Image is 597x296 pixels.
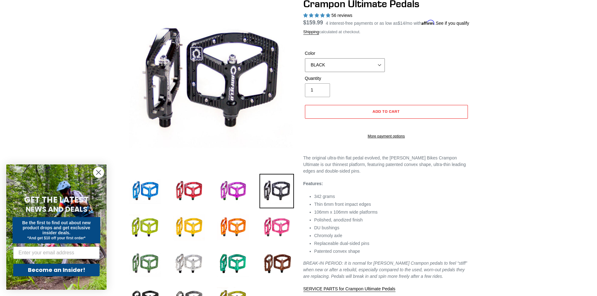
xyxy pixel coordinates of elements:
img: Load image into Gallery viewer, Crampon Ultimate Pedals [259,247,294,281]
a: More payment options [305,133,468,139]
img: Load image into Gallery viewer, Crampon Ultimate Pedals [172,210,206,245]
span: $14 [398,21,405,26]
label: Color [305,50,385,57]
img: Load image into Gallery viewer, Crampon Ultimate Pedals [216,247,250,281]
span: *And get $10 off your first order* [27,236,85,240]
a: SERVICE PARTS for Crampon Ultimate Pedals [303,286,395,292]
li: 106mm x 106mm wide platforms [314,209,469,216]
p: 4 interest-free payments or as low as /mo with . [326,18,469,27]
img: Load image into Gallery viewer, Crampon Ultimate Pedals [216,210,250,245]
span: Add to cart [373,109,400,114]
span: 4.95 stars [303,13,332,18]
button: Add to cart [305,105,468,119]
img: Load image into Gallery viewer, Crampon Ultimate Pedals [128,247,162,281]
button: Close dialog [93,167,104,178]
span: Patented convex shape [314,249,360,254]
div: calculated at checkout. [303,29,469,35]
li: Chromoly axle [314,232,469,239]
img: Load image into Gallery viewer, Crampon Ultimate Pedals [216,174,250,208]
span: Affirm [422,20,435,25]
span: NEWS AND DEALS [26,204,87,214]
img: Load image into Gallery viewer, Crampon Ultimate Pedals [128,210,162,245]
img: Load image into Gallery viewer, Crampon Ultimate Pedals [259,210,294,245]
span: 56 reviews [331,13,352,18]
a: See if you qualify - Learn more about Affirm Financing (opens in modal) [436,21,469,26]
img: Load image into Gallery viewer, Crampon Ultimate Pedals [128,174,162,208]
li: Polished, anodized finish [314,217,469,223]
span: $159.99 [303,19,323,26]
li: DU bushings [314,225,469,231]
span: GET THE LATEST [24,194,89,205]
img: Load image into Gallery viewer, Crampon Ultimate Pedals [172,247,206,281]
img: Load image into Gallery viewer, Crampon Ultimate Pedals [172,174,206,208]
button: Become an Insider! [13,264,100,276]
span: Be the first to find out about new product drops and get exclusive insider deals. [22,220,91,235]
em: BREAK-IN PERIOD: It is normal for [PERSON_NAME] Crampon pedals to feel “stiff” when new or after ... [303,261,467,279]
a: Shipping [303,29,319,35]
strong: Features: [303,181,323,186]
input: Enter your email address [13,247,100,259]
li: Replaceable dual-sided pins [314,240,469,247]
label: Quantity [305,75,385,82]
li: 342 grams [314,193,469,200]
img: Load image into Gallery viewer, Crampon Ultimate Pedals [259,174,294,208]
li: Thin 6mm front impact edges [314,201,469,208]
p: The original ultra-thin flat pedal evolved, the [PERSON_NAME] Bikes Crampon Ultimate is our thinn... [303,155,469,174]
